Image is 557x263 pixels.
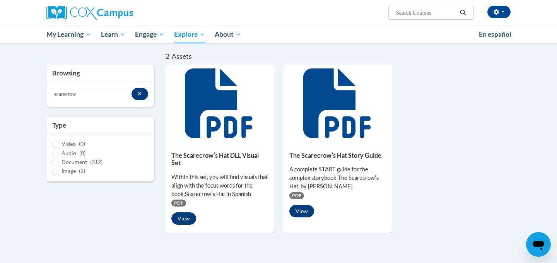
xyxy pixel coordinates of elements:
[52,68,148,78] h3: Browsing
[101,30,125,39] span: Learn
[215,30,241,39] span: About
[90,159,103,165] span: (312)
[79,150,85,156] span: (0)
[171,212,196,225] button: View
[289,192,304,199] span: PDF
[171,173,268,198] div: Within this set, you will find visuals that align with the focus words for the book,Scarecrowʹs H...
[479,30,511,38] span: En español
[171,152,268,167] h5: The Scarecrowʹs Hat DLL Visual Set
[130,26,169,43] a: Engage
[166,52,169,60] span: 2
[526,232,551,257] iframe: Button to launch messaging window
[46,6,133,20] img: Cox Campus
[457,8,469,17] button: Search
[79,140,85,147] span: (0)
[132,88,148,100] button: Search resources
[289,152,386,159] h5: The Scarecrowʹs Hat Story Guide
[41,26,96,43] a: My Learning
[395,8,457,17] input: Search Courses
[210,26,246,43] a: About
[62,159,87,165] span: Document
[52,88,132,101] input: Search resources
[62,167,76,174] span: Image
[289,205,314,217] button: View
[62,150,76,156] span: Audio
[487,6,511,18] button: Account Settings
[171,200,186,207] span: PDF
[169,26,210,43] a: Explore
[289,165,386,191] div: A complete START guide for the complex storybook The Scarecrowʹs Hat, by [PERSON_NAME].
[474,26,516,43] a: En español
[46,30,91,39] span: My Learning
[52,121,148,130] h3: Type
[96,26,130,43] a: Learn
[62,140,76,147] span: Video
[35,26,522,43] div: Main menu
[79,167,85,174] span: (2)
[46,6,193,20] a: Cox Campus
[135,30,164,39] span: Engage
[172,52,192,60] span: Assets
[174,30,205,39] span: Explore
